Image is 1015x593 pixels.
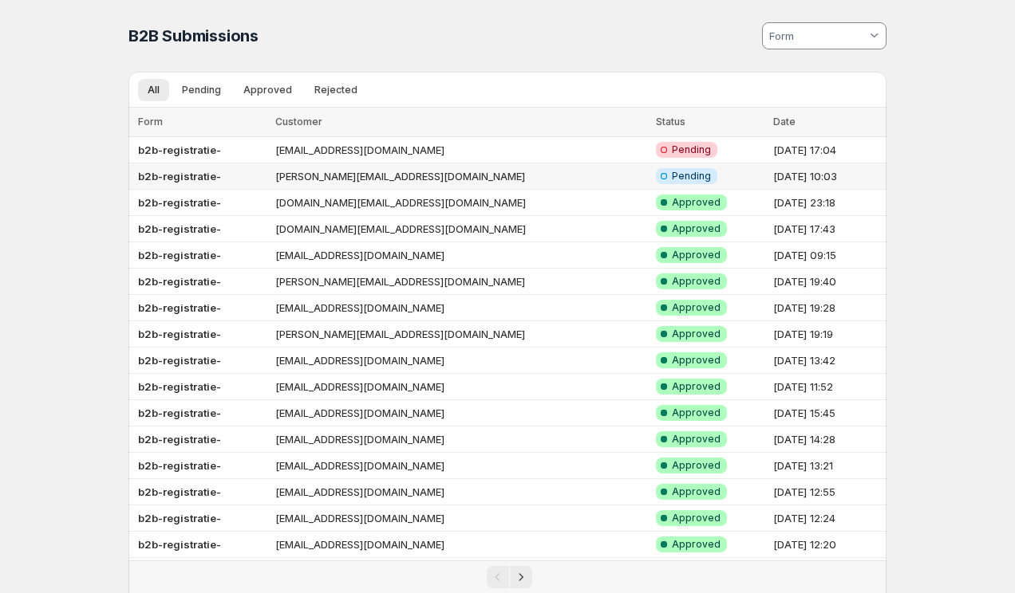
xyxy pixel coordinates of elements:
[271,400,650,426] td: [EMAIL_ADDRESS][DOMAIN_NAME]
[271,348,650,374] td: [EMAIL_ADDRESS][DOMAIN_NAME]
[128,26,259,45] span: B2B Submissions
[271,453,650,479] td: [EMAIL_ADDRESS][DOMAIN_NAME]
[138,170,221,183] b: b2b-registratie-
[243,84,292,96] span: Approved
[672,170,711,183] span: Pending
[271,242,650,269] td: [EMAIL_ADDRESS][DOMAIN_NAME]
[148,84,160,96] span: All
[138,538,221,551] b: b2b-registratie-
[672,354,721,367] span: Approved
[182,84,221,96] span: Pending
[672,275,721,288] span: Approved
[768,400,887,426] td: [DATE] 15:45
[672,406,721,419] span: Approved
[773,116,796,128] span: Date
[768,374,887,400] td: [DATE] 11:52
[138,459,221,472] b: b2b-registratie-
[768,295,887,321] td: [DATE] 19:28
[672,249,721,261] span: Approved
[138,328,221,340] b: b2b-registratie-
[672,380,721,393] span: Approved
[672,143,711,156] span: Pending
[768,558,887,584] td: [DATE] 12:19
[138,116,163,128] span: Form
[271,532,650,558] td: [EMAIL_ADDRESS][DOMAIN_NAME]
[271,295,650,321] td: [EMAIL_ADDRESS][DOMAIN_NAME]
[271,321,650,348] td: [PERSON_NAME][EMAIL_ADDRESS][DOMAIN_NAME]
[138,406,221,419] b: b2b-registratie-
[656,116,685,128] span: Status
[672,459,721,472] span: Approved
[138,275,221,288] b: b2b-registratie-
[768,426,887,453] td: [DATE] 14:28
[768,321,887,348] td: [DATE] 19:19
[271,216,650,242] td: [DOMAIN_NAME][EMAIL_ADDRESS][DOMAIN_NAME]
[271,163,650,190] td: [PERSON_NAME][EMAIL_ADDRESS][DOMAIN_NAME]
[275,116,322,128] span: Customer
[672,196,721,209] span: Approved
[672,512,721,524] span: Approved
[768,216,887,242] td: [DATE] 17:43
[271,505,650,532] td: [EMAIL_ADDRESS][DOMAIN_NAME]
[138,354,221,367] b: b2b-registratie-
[128,560,887,593] nav: Pagination
[138,512,221,524] b: b2b-registratie-
[672,433,721,446] span: Approved
[138,485,221,498] b: b2b-registratie-
[672,485,721,498] span: Approved
[768,348,887,374] td: [DATE] 13:42
[138,249,221,261] b: b2b-registratie-
[138,222,221,235] b: b2b-registratie-
[768,242,887,269] td: [DATE] 09:15
[672,301,721,314] span: Approved
[672,222,721,235] span: Approved
[314,84,357,96] span: Rejected
[138,143,221,156] b: b2b-registratie-
[271,558,650,584] td: [EMAIL_ADDRESS][DOMAIN_NAME]
[271,269,650,295] td: [PERSON_NAME][EMAIL_ADDRESS][DOMAIN_NAME]
[138,433,221,446] b: b2b-registratie-
[767,23,867,49] input: Form
[138,380,221,393] b: b2b-registratie-
[768,269,887,295] td: [DATE] 19:40
[768,479,887,505] td: [DATE] 12:55
[768,453,887,479] td: [DATE] 13:21
[768,137,887,163] td: [DATE] 17:04
[768,190,887,216] td: [DATE] 23:18
[768,505,887,532] td: [DATE] 12:24
[138,301,221,314] b: b2b-registratie-
[271,479,650,505] td: [EMAIL_ADDRESS][DOMAIN_NAME]
[672,328,721,340] span: Approved
[138,196,221,209] b: b2b-registratie-
[510,566,532,588] button: Next
[271,426,650,453] td: [EMAIL_ADDRESS][DOMAIN_NAME]
[768,532,887,558] td: [DATE] 12:20
[768,163,887,190] td: [DATE] 10:03
[672,538,721,551] span: Approved
[271,374,650,400] td: [EMAIL_ADDRESS][DOMAIN_NAME]
[271,137,650,163] td: [EMAIL_ADDRESS][DOMAIN_NAME]
[271,190,650,216] td: [DOMAIN_NAME][EMAIL_ADDRESS][DOMAIN_NAME]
